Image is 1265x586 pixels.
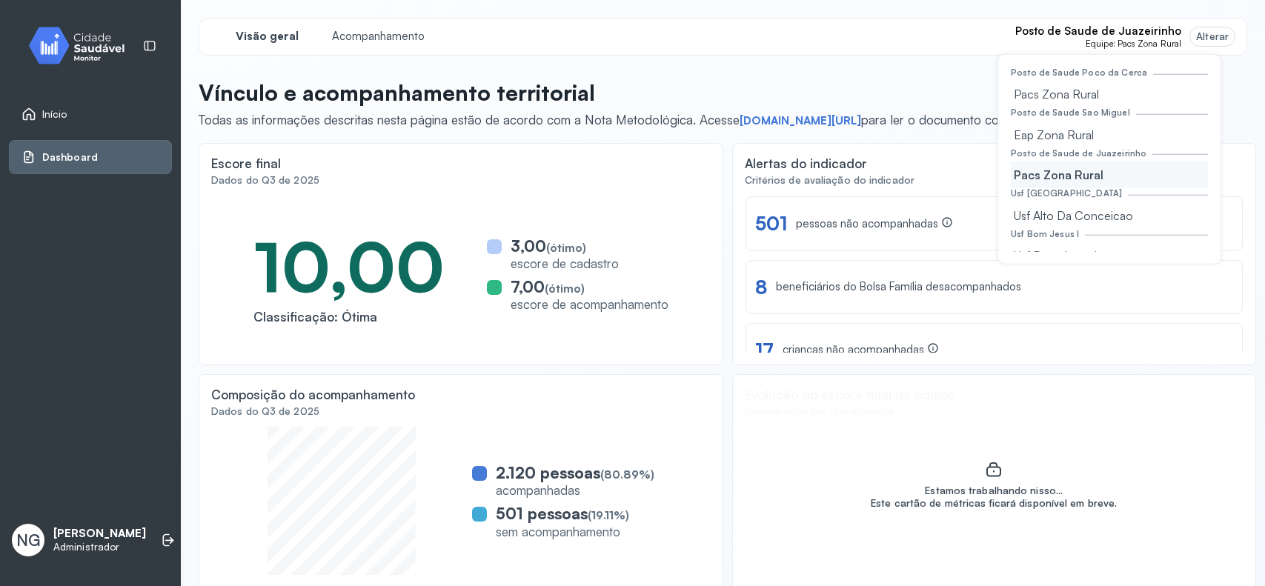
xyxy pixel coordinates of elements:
a: Início [21,107,159,121]
div: 7,00 [511,277,668,296]
div: 3,00 [511,236,619,256]
span: (ótimo) [545,282,585,296]
div: Critérios de avaliação do indicador [745,174,1244,187]
p: Administrador [53,541,146,553]
div: Composição do acompanhamento [211,387,415,402]
a: Dashboard [21,150,159,164]
div: sem acompanhamento [496,524,629,539]
a: [DOMAIN_NAME][URL] [740,113,861,128]
div: Eap Zona Rural [1011,121,1208,148]
div: Alertas do indicador [745,156,867,171]
div: Estamos trabalhando nisso... [871,485,1117,497]
div: pessoas não acompanhadas [796,216,953,232]
span: (ótimo) [546,241,586,255]
span: Dashboard [42,151,98,164]
div: escore de cadastro [511,256,619,271]
span: (80.89%) [600,467,654,482]
div: 17 [755,339,774,362]
span: Acompanhamento [332,30,425,44]
div: Dados do Q3 de 2025 [211,405,711,418]
div: Posto de Saude de Juazeirinho [1011,148,1146,159]
span: Início [42,108,67,121]
p: Vínculo e acompanhamento territorial [199,79,1039,106]
div: Dados do Q3 de 2025 [211,174,711,187]
div: beneficiários do Bolsa Família desacompanhados [776,280,1021,294]
span: (19.11%) [588,508,629,522]
div: Usf Bom Jesus I [1011,228,1079,239]
span: Todas as informações descritas nesta página estão de acordo com a Nota Metodológica. Acesse para ... [199,112,1039,127]
div: 2.120 pessoas [496,463,654,482]
div: Escore final [211,156,281,171]
div: Usf Bom Jesus I [1011,242,1208,269]
div: Classificação: Ótima [253,309,445,324]
div: crianças não acompanhadas [783,342,939,358]
div: Pacs Zona Rural [1011,162,1208,188]
img: monitor.svg [16,24,149,67]
div: Posto de Saude Poco da Cerca [1011,67,1147,78]
div: 501 [755,212,787,235]
div: Usf Alto Da Conceicao [1011,202,1208,228]
div: Posto de Saude Sao Miguel [1011,107,1130,118]
div: Este cartão de métricas ficará disponível em breve. [871,497,1117,510]
div: Usf [GEOGRAPHIC_DATA] [1011,188,1122,199]
span: Visão geral [236,30,299,44]
div: 10,00 [253,224,445,309]
div: 8 [755,276,767,299]
span: Posto de Saude de Juazeirinho [1015,24,1181,39]
div: escore de acompanhamento [511,296,668,312]
div: 501 pessoas [496,504,629,523]
div: Alterar [1196,30,1229,43]
div: Pacs Zona Rural [1011,81,1208,107]
div: acompanhadas [496,482,654,498]
span: NG [16,530,40,550]
p: [PERSON_NAME] [53,527,146,541]
span: Equipe: Pacs Zona Rural [1086,39,1181,49]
